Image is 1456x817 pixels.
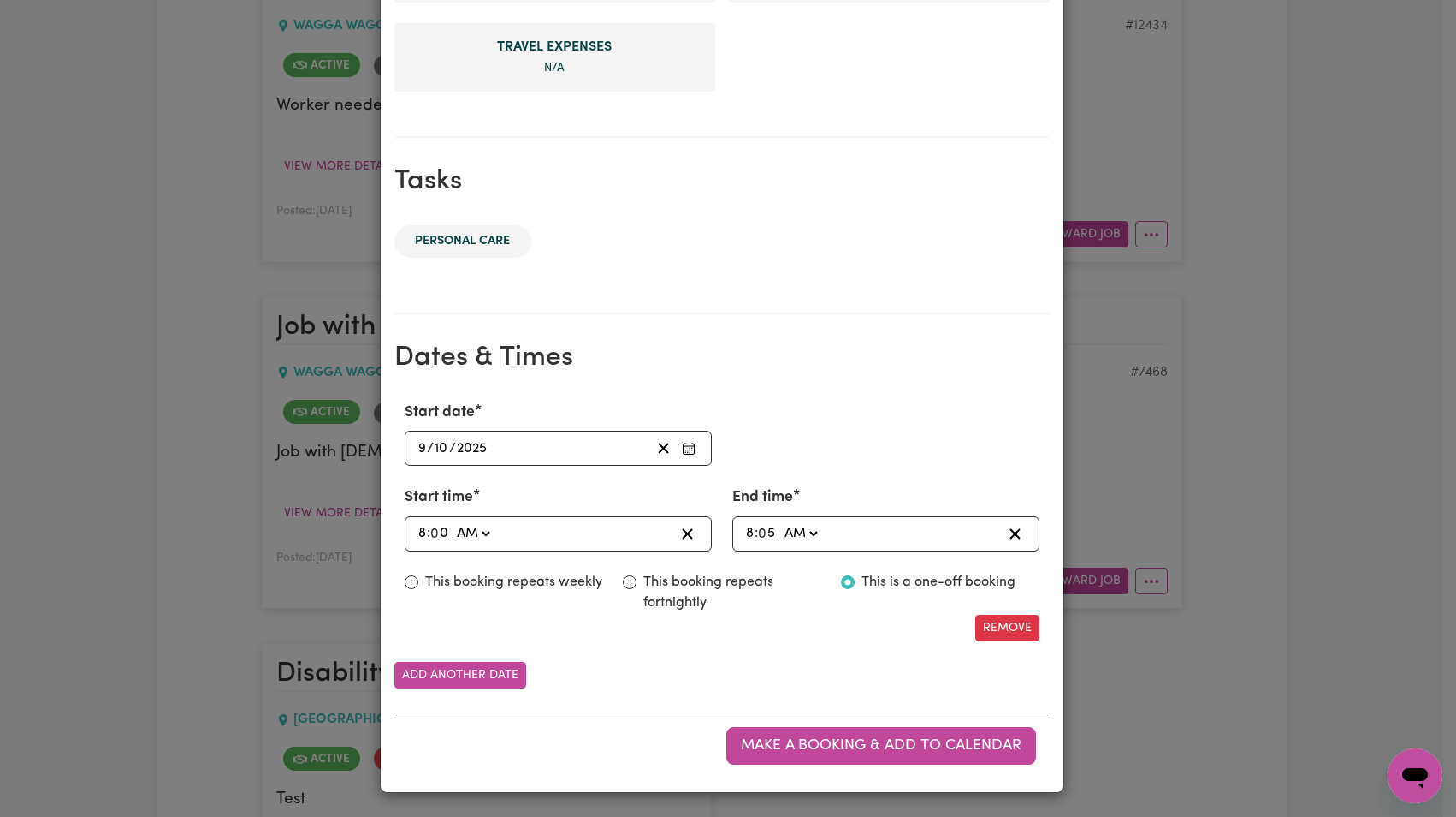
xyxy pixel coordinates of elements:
[732,486,793,509] label: End time
[759,522,777,546] input: --
[417,437,427,460] input: --
[430,527,439,540] span: 0
[643,572,820,613] label: This booking repeats fortnightly
[405,486,473,509] label: Start time
[434,437,449,460] input: --
[431,522,449,546] input: --
[427,526,430,541] span: :
[394,662,526,689] button: Add another date
[741,738,1021,753] span: Make a booking & add to calendar
[745,522,755,546] input: --
[677,437,701,460] button: Enter Start date
[449,441,456,456] span: /
[1388,748,1442,803] iframe: Button to launch messaging window
[975,615,1039,641] button: Remove this date/time
[425,572,602,593] label: This booking repeats weekly
[408,37,701,57] span: Travel Expense rate
[427,441,434,456] span: /
[394,342,1050,374] h2: Dates & Times
[650,437,677,460] button: Clear Start date
[758,527,766,540] span: 0
[755,526,758,541] span: :
[456,437,488,460] input: ----
[394,165,1050,198] h2: Tasks
[417,522,427,546] input: --
[726,727,1036,765] button: Make a booking & add to calendar
[544,63,565,74] span: not specified
[861,572,1015,593] label: This is a one-off booking
[405,402,475,424] label: Start date
[394,225,531,258] li: Personal care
